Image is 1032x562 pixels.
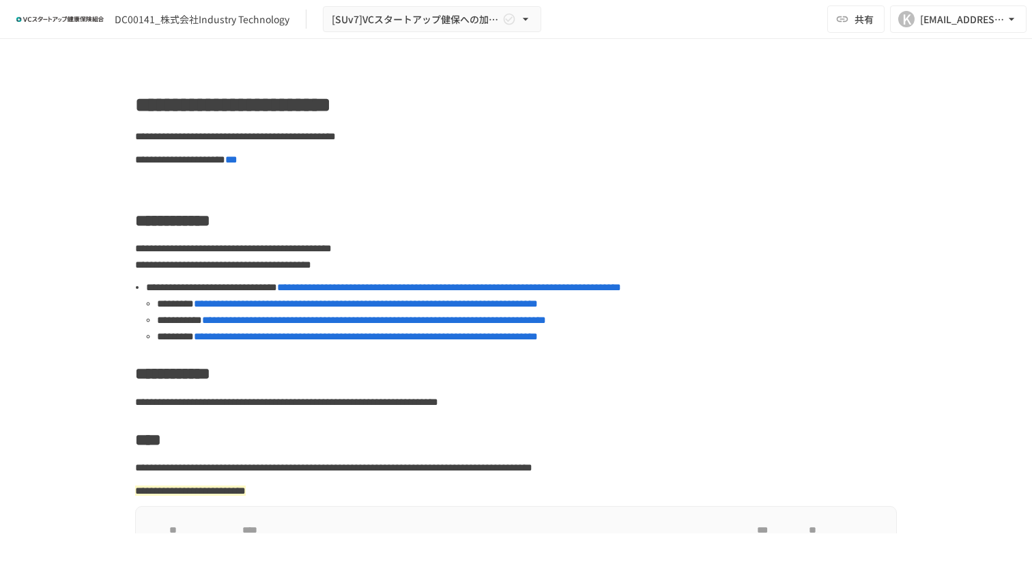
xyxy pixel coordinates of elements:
[898,11,915,27] div: K
[855,12,874,27] span: 共有
[323,6,541,33] button: [SUv7]VCスタートアップ健保への加入申請手続き
[115,12,289,27] div: DC00141_株式会社Industry Technology
[827,5,885,33] button: 共有
[920,11,1005,28] div: [EMAIL_ADDRESS][DOMAIN_NAME]
[890,5,1027,33] button: K[EMAIL_ADDRESS][DOMAIN_NAME]
[332,11,500,28] span: [SUv7]VCスタートアップ健保への加入申請手続き
[16,8,104,30] img: ZDfHsVrhrXUoWEWGWYf8C4Fv4dEjYTEDCNvmL73B7ox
